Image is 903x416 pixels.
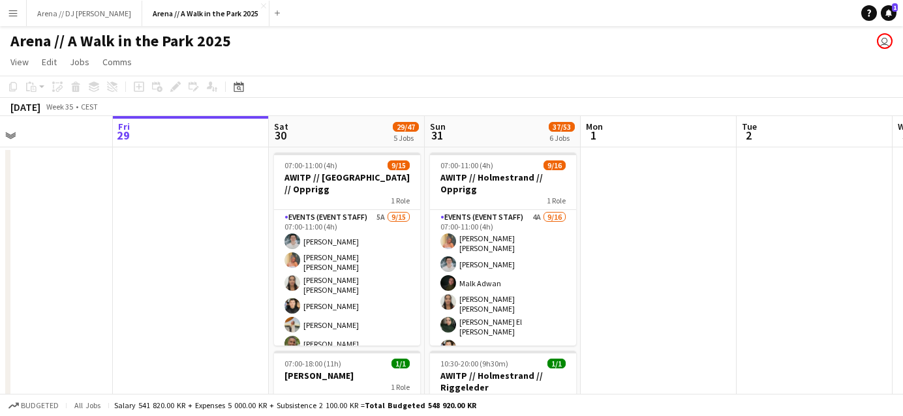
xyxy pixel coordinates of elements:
span: 1 [892,3,898,12]
span: Jobs [70,56,89,68]
h1: Arena // A Walk in the Park 2025 [10,31,231,51]
app-user-avatar: Viktoria Svenskerud [877,33,893,49]
span: All jobs [72,400,103,410]
div: [DATE] [10,100,40,113]
a: Jobs [65,53,95,70]
span: View [10,56,29,68]
a: Edit [37,53,62,70]
button: Arena // DJ [PERSON_NAME] [27,1,142,26]
span: Total Budgeted 548 920.00 KR [365,400,476,410]
a: View [5,53,34,70]
div: CEST [81,102,98,111]
span: Edit [42,56,57,68]
a: 1 [881,5,896,21]
div: Salary 541 820.00 KR + Expenses 5 000.00 KR + Subsistence 2 100.00 KR = [114,400,476,410]
a: Comms [97,53,137,70]
span: Comms [102,56,132,68]
span: Week 35 [43,102,76,111]
span: Budgeted [21,401,59,410]
button: Arena // A Walk in the Park 2025 [142,1,269,26]
button: Budgeted [7,398,61,413]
